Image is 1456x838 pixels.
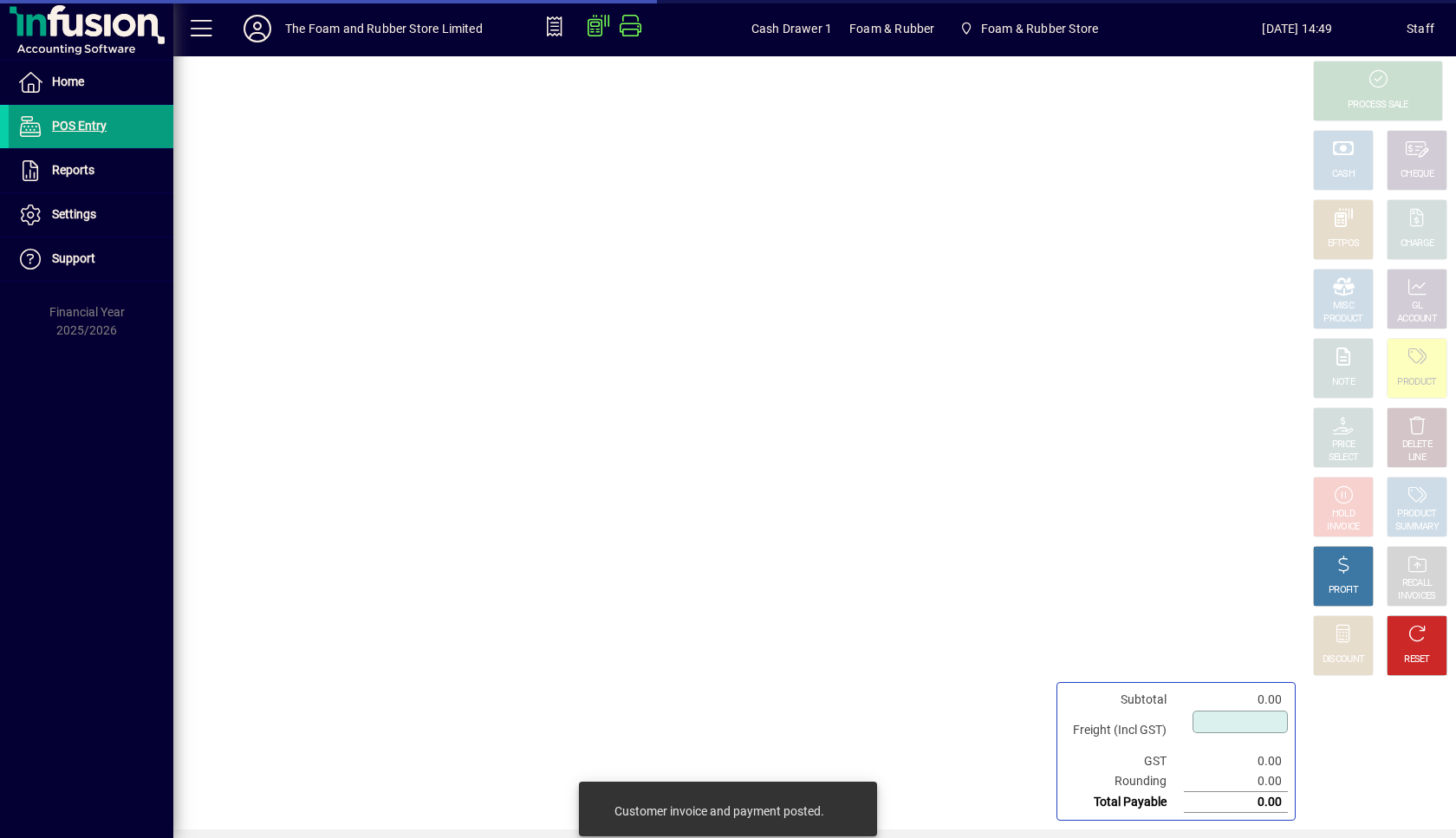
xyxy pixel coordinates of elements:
div: CHARGE [1401,237,1434,250]
div: RESET [1404,653,1430,666]
span: Cash Drawer 1 [751,15,832,42]
div: Staff [1407,15,1434,42]
a: Reports [9,149,173,192]
div: Customer invoice and payment posted. [614,802,824,820]
span: Foam & Rubber Store [981,15,1098,42]
div: MISC [1333,300,1354,313]
div: DELETE [1402,438,1432,451]
td: 0.00 [1184,751,1288,771]
div: LINE [1408,451,1426,464]
span: Foam & Rubber Store [952,13,1105,44]
span: [DATE] 14:49 [1188,15,1407,42]
a: Home [9,61,173,104]
div: EFTPOS [1328,237,1360,250]
div: PRODUCT [1323,313,1362,326]
span: Home [52,75,84,88]
div: HOLD [1332,508,1355,521]
div: ACCOUNT [1397,313,1437,326]
div: The Foam and Rubber Store Limited [285,15,483,42]
div: DISCOUNT [1323,653,1364,666]
div: PRODUCT [1397,376,1436,389]
div: NOTE [1332,376,1355,389]
div: PRICE [1332,438,1355,451]
td: 0.00 [1184,792,1288,813]
td: 0.00 [1184,690,1288,710]
div: SUMMARY [1395,521,1439,534]
div: PROCESS SALE [1348,99,1408,112]
div: PRODUCT [1397,508,1436,521]
div: CHEQUE [1401,168,1433,181]
td: Total Payable [1064,792,1184,813]
a: Support [9,237,173,281]
span: Settings [52,207,96,221]
td: 0.00 [1184,771,1288,792]
span: Foam & Rubber [849,15,934,42]
a: Settings [9,193,173,237]
span: POS Entry [52,119,107,133]
td: Freight (Incl GST) [1064,710,1184,751]
div: RECALL [1402,577,1433,590]
span: Reports [52,163,94,177]
div: INVOICES [1398,590,1435,603]
div: CASH [1332,168,1355,181]
td: GST [1064,751,1184,771]
td: Subtotal [1064,690,1184,710]
div: INVOICE [1327,521,1359,534]
div: SELECT [1329,451,1359,464]
td: Rounding [1064,771,1184,792]
button: Profile [230,13,285,44]
span: Support [52,251,95,265]
div: GL [1412,300,1423,313]
div: PROFIT [1329,584,1358,597]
